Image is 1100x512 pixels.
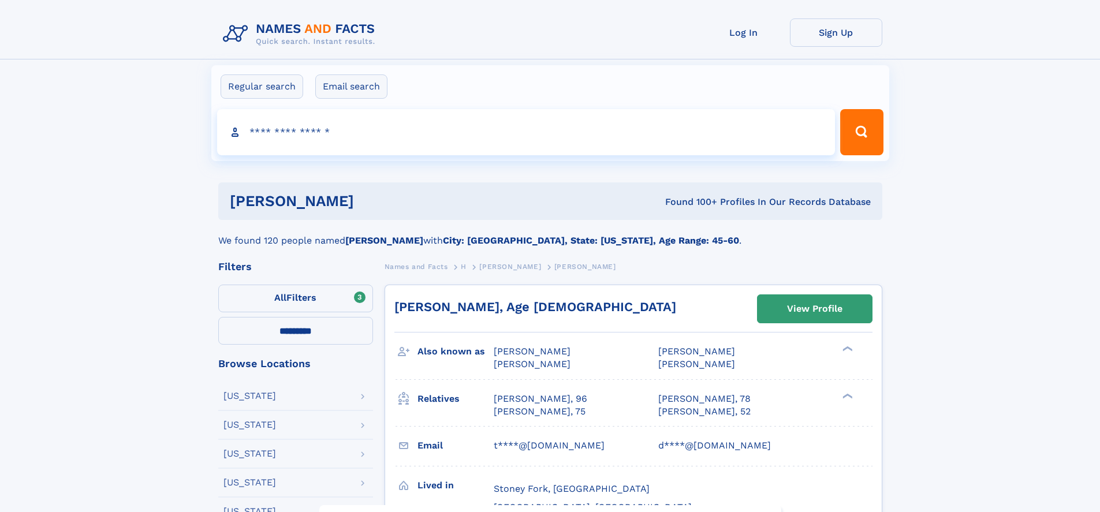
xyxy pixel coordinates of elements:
[443,235,739,246] b: City: [GEOGRAPHIC_DATA], State: [US_STATE], Age Range: 45-60
[494,393,587,405] a: [PERSON_NAME], 96
[494,358,570,369] span: [PERSON_NAME]
[315,74,387,99] label: Email search
[417,436,494,455] h3: Email
[223,478,276,487] div: [US_STATE]
[658,346,735,357] span: [PERSON_NAME]
[417,476,494,495] h3: Lived in
[509,196,871,208] div: Found 100+ Profiles In Our Records Database
[790,18,882,47] a: Sign Up
[461,259,467,274] a: H
[658,393,751,405] a: [PERSON_NAME], 78
[840,109,883,155] button: Search Button
[479,263,541,271] span: [PERSON_NAME]
[479,259,541,274] a: [PERSON_NAME]
[658,405,751,418] a: [PERSON_NAME], 52
[218,358,373,369] div: Browse Locations
[223,420,276,429] div: [US_STATE]
[461,263,467,271] span: H
[223,449,276,458] div: [US_STATE]
[218,18,385,50] img: Logo Names and Facts
[494,483,650,494] span: Stoney Fork, [GEOGRAPHIC_DATA]
[417,389,494,409] h3: Relatives
[840,392,853,399] div: ❯
[658,358,735,369] span: [PERSON_NAME]
[554,263,616,271] span: [PERSON_NAME]
[217,109,836,155] input: search input
[218,285,373,312] label: Filters
[494,405,586,418] a: [PERSON_NAME], 75
[221,74,303,99] label: Regular search
[758,295,872,323] a: View Profile
[494,346,570,357] span: [PERSON_NAME]
[417,342,494,361] h3: Also known as
[274,292,286,303] span: All
[840,345,853,353] div: ❯
[698,18,790,47] a: Log In
[394,300,676,314] a: [PERSON_NAME], Age [DEMOGRAPHIC_DATA]
[385,259,448,274] a: Names and Facts
[218,261,373,272] div: Filters
[345,235,423,246] b: [PERSON_NAME]
[223,391,276,401] div: [US_STATE]
[787,296,842,322] div: View Profile
[218,220,882,248] div: We found 120 people named with .
[230,194,510,208] h1: [PERSON_NAME]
